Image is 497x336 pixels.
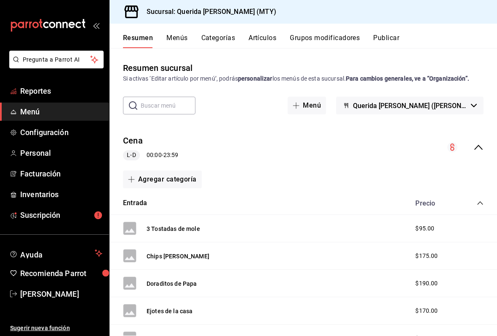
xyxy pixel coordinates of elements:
span: Reportes [20,85,102,97]
h3: Sucursal: Querida [PERSON_NAME] (MTY) [140,7,276,17]
button: 3 Tostadas de mole [147,225,200,233]
button: Resumen [123,34,153,48]
span: Suscripción [20,209,102,221]
div: 00:00 - 23:59 [123,150,178,160]
button: Pregunta a Parrot AI [9,51,104,68]
button: Publicar [373,34,399,48]
div: Resumen sucursal [123,62,192,74]
div: navigation tabs [123,34,497,48]
span: Facturación [20,168,102,179]
div: Precio [407,199,461,207]
button: Doraditos de Papa [147,279,197,288]
span: [PERSON_NAME] [20,288,102,300]
span: Sugerir nueva función [10,324,102,333]
button: Querida [PERSON_NAME] ([PERSON_NAME]) [336,97,484,114]
strong: Para cambios generales, ve a “Organización”. [346,75,469,82]
span: Menú [20,106,102,117]
span: Ayuda [20,248,91,258]
a: Pregunta a Parrot AI [6,61,104,70]
span: Personal [20,147,102,159]
span: $170.00 [415,306,438,315]
button: Artículos [248,34,276,48]
span: Querida [PERSON_NAME] ([PERSON_NAME]) [353,102,468,110]
span: $95.00 [415,224,434,233]
div: Si activas ‘Editar artículo por menú’, podrás los menús de esta sucursal. [123,74,484,83]
button: Entrada [123,198,147,208]
button: Cena [123,135,143,147]
input: Buscar menú [141,97,195,114]
div: collapse-menu-row [110,128,497,167]
button: Agregar categoría [123,171,202,188]
button: Menú [288,97,326,114]
button: open_drawer_menu [93,22,99,29]
span: Recomienda Parrot [20,268,102,279]
button: Categorías [201,34,235,48]
strong: personalizar [238,75,273,82]
span: $190.00 [415,279,438,288]
button: Menús [166,34,187,48]
button: Ejotes de la casa [147,307,193,315]
span: Pregunta a Parrot AI [23,55,91,64]
button: collapse-category-row [477,200,484,206]
button: Grupos modificadores [290,34,360,48]
span: $175.00 [415,252,438,260]
span: Configuración [20,127,102,138]
button: Chips [PERSON_NAME] [147,252,209,260]
span: Inventarios [20,189,102,200]
span: L-D [123,151,139,160]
